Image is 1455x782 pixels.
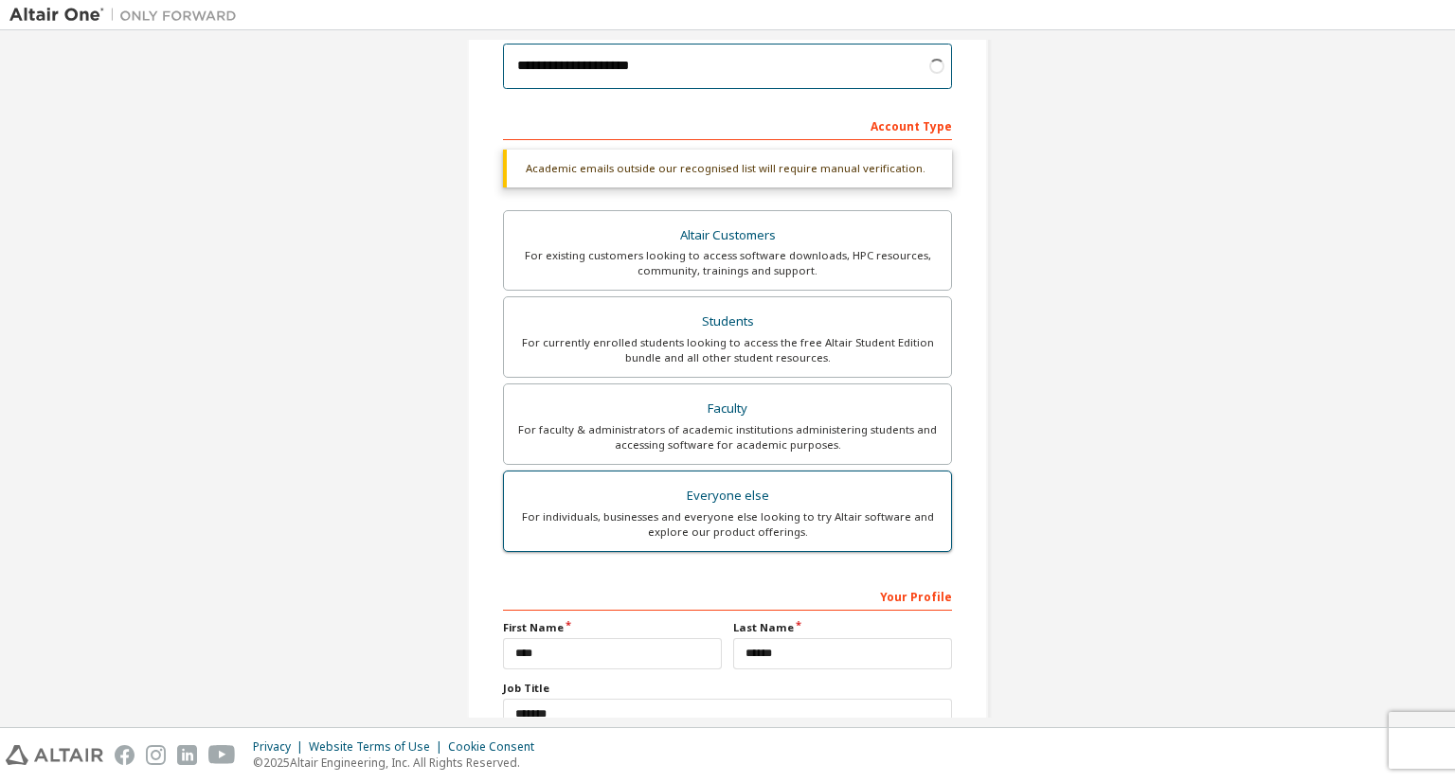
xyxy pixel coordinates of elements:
div: Cookie Consent [448,739,546,755]
div: Everyone else [515,483,940,509]
p: © 2025 Altair Engineering, Inc. All Rights Reserved. [253,755,546,771]
div: Altair Customers [515,222,940,249]
div: For currently enrolled students looking to access the free Altair Student Edition bundle and all ... [515,335,940,365]
div: Academic emails outside our recognised list will require manual verification. [503,150,952,187]
div: Your Profile [503,580,952,611]
img: youtube.svg [208,745,236,765]
img: linkedin.svg [177,745,197,765]
div: Students [515,309,940,335]
div: Faculty [515,396,940,422]
label: Last Name [733,620,952,635]
img: instagram.svg [146,745,166,765]
label: Job Title [503,681,952,696]
div: Account Type [503,110,952,140]
div: For faculty & administrators of academic institutions administering students and accessing softwa... [515,422,940,453]
div: Website Terms of Use [309,739,448,755]
div: Privacy [253,739,309,755]
img: facebook.svg [115,745,135,765]
div: For existing customers looking to access software downloads, HPC resources, community, trainings ... [515,248,940,278]
label: First Name [503,620,722,635]
img: Altair One [9,6,246,25]
img: altair_logo.svg [6,745,103,765]
div: For individuals, businesses and everyone else looking to try Altair software and explore our prod... [515,509,940,540]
